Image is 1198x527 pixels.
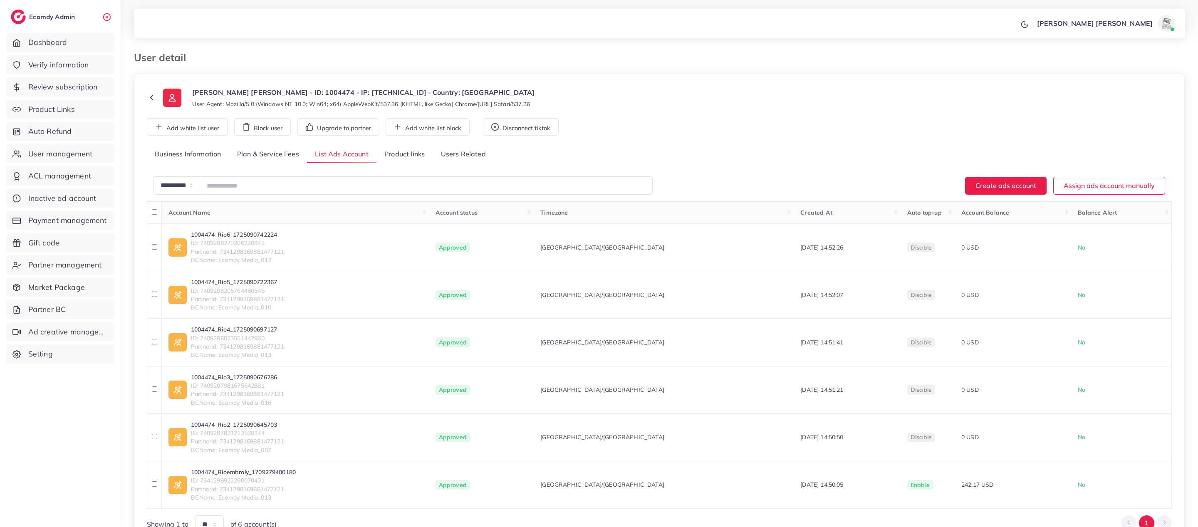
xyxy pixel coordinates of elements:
[911,339,932,346] span: disable
[1078,433,1085,441] span: No
[386,118,470,136] button: Add white list block
[191,429,284,437] span: ID: 7409207831213539344
[191,256,284,264] span: BCName: Ecomdy Media_012
[540,433,664,441] span: [GEOGRAPHIC_DATA]/[GEOGRAPHIC_DATA]
[800,481,843,488] span: [DATE] 14:50:05
[191,230,284,239] a: 1004474_Rio6_1725090742224
[192,100,530,108] small: User Agent: Mozilla/5.0 (Windows NT 10.0; Win64; x64) AppleWebKit/537.36 (KHTML, like Gecko) Chro...
[540,338,664,346] span: [GEOGRAPHIC_DATA]/[GEOGRAPHIC_DATA]
[28,59,89,70] span: Verify information
[436,242,470,252] span: Approved
[163,89,181,107] img: ic-user-info.36bf1079.svg
[6,322,114,341] a: Ad creative management
[191,485,296,493] span: PartnerId: 7341298169881477121
[6,278,114,297] a: Market Package
[191,287,284,295] span: ID: 7409208205764460545
[800,433,843,441] span: [DATE] 14:50:50
[28,148,92,159] span: User management
[168,209,210,216] span: Account Name
[191,468,296,476] a: 1004474_Rioembroly_1709279400180
[28,238,59,248] span: Gift code
[6,122,114,141] a: Auto Refund
[961,244,979,251] span: 0 USD
[436,433,470,443] span: Approved
[191,493,296,502] span: BCName: Ecomdy Media_013
[6,55,114,74] a: Verify information
[800,386,843,393] span: [DATE] 14:51:21
[6,211,114,230] a: Payment management
[168,476,187,494] img: ic-ad-info.7fc67b75.svg
[6,100,114,119] a: Product Links
[540,386,664,394] span: [GEOGRAPHIC_DATA]/[GEOGRAPHIC_DATA]
[28,327,108,337] span: Ad creative management
[28,349,53,359] span: Setting
[540,480,664,489] span: [GEOGRAPHIC_DATA]/[GEOGRAPHIC_DATA]
[28,104,75,115] span: Product Links
[540,243,664,252] span: [GEOGRAPHIC_DATA]/[GEOGRAPHIC_DATA]
[1078,481,1085,488] span: No
[911,291,932,299] span: disable
[961,433,979,441] span: 0 USD
[168,428,187,446] img: ic-ad-info.7fc67b75.svg
[1078,209,1117,216] span: Balance Alert
[134,52,193,64] h3: User detail
[6,77,114,96] a: Review subscription
[376,146,433,163] a: Product links
[229,146,307,163] a: Plan & Service Fees
[911,481,930,489] span: enable
[1078,291,1085,299] span: No
[307,146,376,163] a: List Ads Account
[6,233,114,252] a: Gift code
[168,286,187,304] img: ic-ad-info.7fc67b75.svg
[28,304,66,315] span: Partner BC
[436,385,470,395] span: Approved
[800,291,843,299] span: [DATE] 14:52:07
[11,10,26,24] img: logo
[436,290,470,300] span: Approved
[961,339,979,346] span: 0 USD
[168,333,187,351] img: ic-ad-info.7fc67b75.svg
[800,339,843,346] span: [DATE] 14:51:41
[191,247,284,256] span: PartnerId: 7341298169881477121
[28,126,72,137] span: Auto Refund
[191,421,284,429] a: 1004474_Rio2_1725090645703
[6,189,114,208] a: Inactive ad account
[28,171,91,181] span: ACL management
[961,386,979,393] span: 0 USD
[961,291,979,299] span: 0 USD
[28,260,102,270] span: Partner management
[800,244,843,251] span: [DATE] 14:52:26
[191,278,284,286] a: 1004474_Rio5_1725090722367
[191,390,284,398] span: PartnerId: 7341298169881477121
[911,244,932,251] span: disable
[191,295,284,303] span: PartnerId: 7341298169881477121
[191,334,284,342] span: ID: 7409208023551442960
[28,82,98,92] span: Review subscription
[147,146,229,163] a: Business Information
[191,446,284,454] span: BCName: Ecomdy Media_007
[191,351,284,359] span: BCName: Ecomdy Media_013
[191,342,284,351] span: PartnerId: 7341298169881477121
[6,166,114,186] a: ACL management
[961,209,1009,216] span: Account Balance
[28,282,85,293] span: Market Package
[28,215,107,226] span: Payment management
[6,255,114,275] a: Partner management
[191,476,296,485] span: ID: 7341298922260070401
[28,37,67,48] span: Dashboard
[1032,15,1178,32] a: [PERSON_NAME] [PERSON_NAME]avatar
[1078,386,1085,393] span: No
[1158,15,1175,32] img: avatar
[191,325,284,334] a: 1004474_Rio4_1725090697127
[6,300,114,319] a: Partner BC
[168,238,187,257] img: ic-ad-info.7fc67b75.svg
[1078,339,1085,346] span: No
[29,13,77,21] h2: Ecomdy Admin
[234,118,291,136] button: Block user
[483,118,559,136] button: Disconnect tiktok
[191,373,284,381] a: 1004474_Rio3_1725090676286
[436,480,470,490] span: Approved
[911,386,932,393] span: disable
[6,344,114,364] a: Setting
[436,337,470,347] span: Approved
